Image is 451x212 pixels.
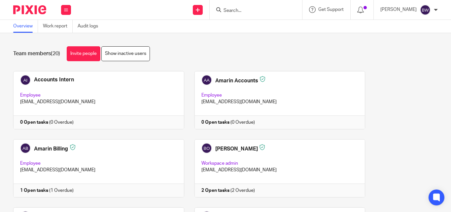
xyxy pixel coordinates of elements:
[223,8,282,14] input: Search
[51,51,60,56] span: (20)
[13,50,60,57] h1: Team members
[43,20,73,33] a: Work report
[67,46,100,61] a: Invite people
[78,20,103,33] a: Audit logs
[380,6,417,13] p: [PERSON_NAME]
[420,5,431,15] img: svg%3E
[318,7,344,12] span: Get Support
[13,5,46,14] img: Pixie
[101,46,150,61] a: Show inactive users
[13,20,38,33] a: Overview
